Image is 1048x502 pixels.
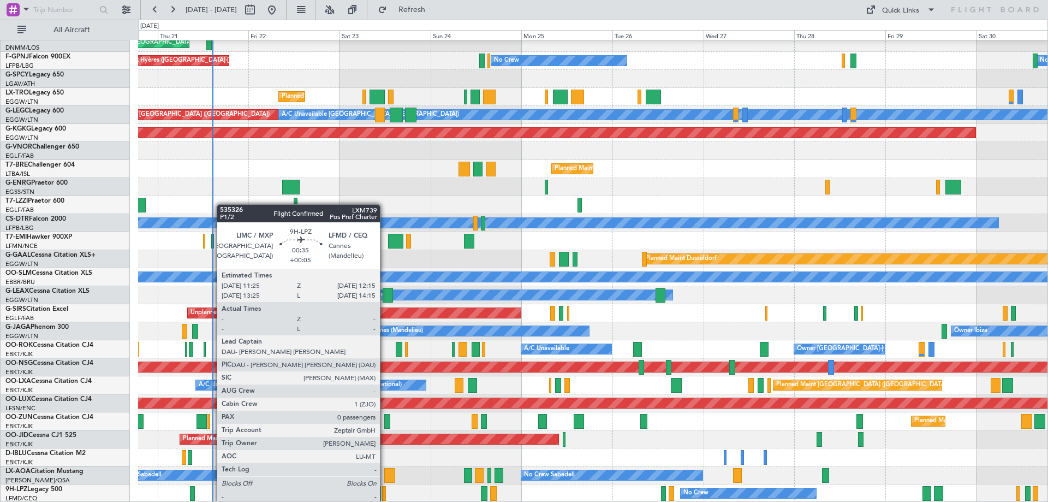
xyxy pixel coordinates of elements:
[282,107,459,123] div: A/C Unavailable [GEOGRAPHIC_DATA] ([GEOGRAPHIC_DATA])
[521,30,612,40] div: Mon 25
[954,323,987,339] div: Owner Ibiza
[885,30,976,40] div: Fri 29
[5,386,33,394] a: EBKT/KJK
[5,54,70,60] a: F-GPNJFalcon 900EX
[5,72,29,78] span: G-SPCY
[494,52,519,69] div: No Crew
[5,332,38,340] a: EGGW/LTN
[5,314,34,322] a: EGLF/FAB
[342,323,423,339] div: No Crew Cannes (Mandelieu)
[12,21,118,39] button: All Aircraft
[5,270,92,276] a: OO-SLMCessna Citation XLS
[5,342,33,349] span: OO-ROK
[5,270,32,276] span: OO-SLM
[5,126,31,132] span: G-KGKG
[5,252,96,258] a: G-GAALCessna Citation XLS+
[5,216,66,222] a: CS-DTRFalcon 2000
[5,486,62,493] a: 9H-LPZLegacy 500
[28,26,115,34] span: All Aircraft
[5,440,33,448] a: EBKT/KJK
[340,30,431,40] div: Sat 23
[183,431,355,447] div: Planned Maint [GEOGRAPHIC_DATA] ([GEOGRAPHIC_DATA])
[98,107,270,123] div: Planned Maint [GEOGRAPHIC_DATA] ([GEOGRAPHIC_DATA])
[5,422,33,430] a: EBKT/KJK
[5,234,72,240] a: T7-EMIHawker 900XP
[5,62,34,70] a: LFPB/LBG
[5,216,29,222] span: CS-DTR
[190,305,327,321] div: Unplanned Maint Oxford ([GEOGRAPHIC_DATA])
[5,414,93,421] a: OO-ZUNCessna Citation CJ4
[186,5,237,15] span: [DATE] - [DATE]
[5,152,34,160] a: EGLF/FAB
[5,198,28,204] span: T7-LZZI
[5,360,93,367] a: OO-NSGCessna Citation CJ4
[369,287,388,303] div: Owner
[5,108,29,114] span: G-LEGC
[5,342,93,349] a: OO-ROKCessna Citation CJ4
[5,458,33,466] a: EBKT/KJK
[5,252,31,258] span: G-GAAL
[555,161,727,177] div: Planned Maint [GEOGRAPHIC_DATA] ([GEOGRAPHIC_DATA])
[5,162,75,168] a: T7-BREChallenger 604
[5,134,38,142] a: EGGW/LTN
[5,450,86,457] a: D-IBLUCessna Citation M2
[5,90,29,96] span: LX-TRO
[5,180,31,186] span: G-ENRG
[5,324,31,330] span: G-JAGA
[158,30,249,40] div: Thu 21
[33,2,96,18] input: Trip Number
[5,288,90,294] a: G-LEAXCessna Citation XLS
[248,30,340,40] div: Fri 22
[5,126,66,132] a: G-KGKGLegacy 600
[88,34,260,51] div: Planned Maint [GEOGRAPHIC_DATA] ([GEOGRAPHIC_DATA])
[5,378,92,385] a: OO-LXACessna Citation CJ4
[5,224,34,232] a: LFPB/LBG
[373,1,438,19] button: Refresh
[5,278,35,286] a: EBBR/BRU
[5,44,39,52] a: DNMM/LOS
[140,22,159,31] div: [DATE]
[5,476,70,485] a: [PERSON_NAME]/QSA
[860,1,941,19] button: Quick Links
[389,6,435,14] span: Refresh
[5,414,33,421] span: OO-ZUN
[5,54,29,60] span: F-GPNJ
[5,162,28,168] span: T7-BRE
[5,234,27,240] span: T7-EMI
[5,170,30,178] a: LTBA/ISL
[5,72,64,78] a: G-SPCYLegacy 650
[776,377,974,393] div: Planned Maint [GEOGRAPHIC_DATA] ([GEOGRAPHIC_DATA] National)
[5,404,35,412] a: LFSN/ENC
[5,144,79,150] a: G-VNORChallenger 650
[5,180,68,186] a: G-ENRGPraetor 600
[5,432,76,439] a: OO-JIDCessna CJ1 525
[5,198,64,204] a: T7-LZZIPraetor 600
[612,30,704,40] div: Tue 26
[5,116,38,124] a: EGGW/LTN
[5,378,31,385] span: OO-LXA
[5,90,64,96] a: LX-TROLegacy 650
[524,467,575,483] div: No Crew Sabadell
[5,296,38,304] a: EGGW/LTN
[5,306,26,312] span: G-SIRS
[5,450,27,457] span: D-IBLU
[5,368,33,376] a: EBKT/KJK
[797,341,944,357] div: Owner [GEOGRAPHIC_DATA]-[GEOGRAPHIC_DATA]
[107,52,291,69] div: AOG Maint Hyères ([GEOGRAPHIC_DATA]-[GEOGRAPHIC_DATA])
[5,206,34,214] a: EGLF/FAB
[5,396,92,403] a: OO-LUXCessna Citation CJ4
[5,468,84,475] a: LX-AOACitation Mustang
[5,80,35,88] a: LGAV/ATH
[5,350,33,358] a: EBKT/KJK
[645,251,717,267] div: Planned Maint Dusseldorf
[5,98,38,106] a: EGGW/LTN
[5,188,34,196] a: EGSS/STN
[5,324,69,330] a: G-JAGAPhenom 300
[5,306,68,312] a: G-SIRSCitation Excel
[5,486,27,493] span: 9H-LPZ
[5,242,38,250] a: LFMN/NCE
[282,88,454,105] div: Planned Maint [GEOGRAPHIC_DATA] ([GEOGRAPHIC_DATA])
[794,30,885,40] div: Thu 28
[431,30,522,40] div: Sun 24
[524,341,569,357] div: A/C Unavailable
